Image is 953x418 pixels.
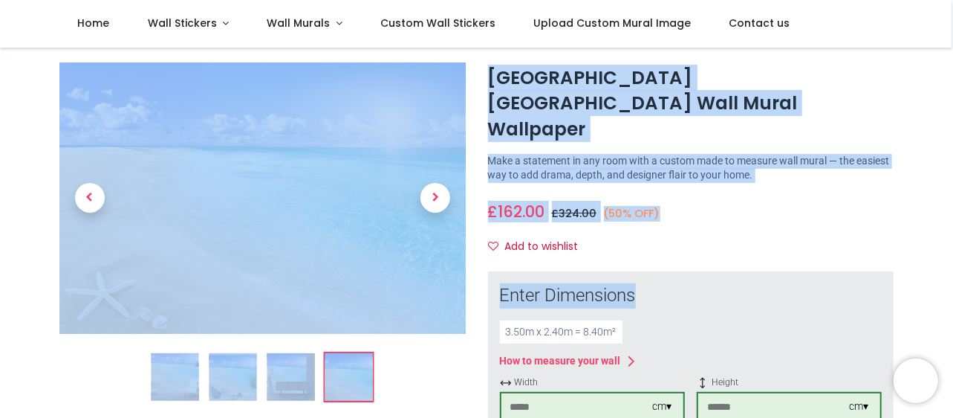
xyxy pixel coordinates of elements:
span: Home [78,16,110,30]
img: WS-42430-03 [267,353,315,401]
span: 324.00 [559,206,597,221]
span: £ [552,206,597,221]
span: Contact us [729,16,790,30]
small: (50% OFF) [604,206,660,222]
img: WS-42430-04 [325,353,373,401]
div: cm ▾ [652,399,671,414]
span: Width [500,376,685,389]
iframe: Brevo live chat [894,358,938,403]
div: How to measure your wall [500,354,621,369]
button: Add to wishlistAdd to wishlist [488,234,591,260]
img: WS-42430-02 [209,353,257,401]
span: 162.00 [498,201,545,222]
a: Next [405,103,466,293]
span: Wall Murals [267,16,330,30]
span: Next [420,183,450,213]
span: £ [488,201,545,222]
a: Previous [59,103,120,293]
i: Add to wishlist [489,241,499,251]
span: Previous [75,183,105,213]
p: Make a statement in any room with a custom made to measure wall mural — the easiest way to add dr... [488,154,894,183]
img: WS-42430-04 [59,62,466,334]
h1: [GEOGRAPHIC_DATA] [GEOGRAPHIC_DATA] Wall Mural Wallpaper [488,65,894,142]
span: Wall Stickers [148,16,217,30]
span: Upload Custom Mural Image [533,16,691,30]
span: Custom Wall Stickers [380,16,495,30]
img: White Sands Tropical Paradise Beach Wall Mural Wallpaper [152,353,199,401]
span: Height [697,376,882,389]
div: cm ▾ [849,399,868,414]
div: 3.50 m x 2.40 m = 8.40 m² [500,321,622,344]
div: Enter Dimensions [500,283,882,309]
